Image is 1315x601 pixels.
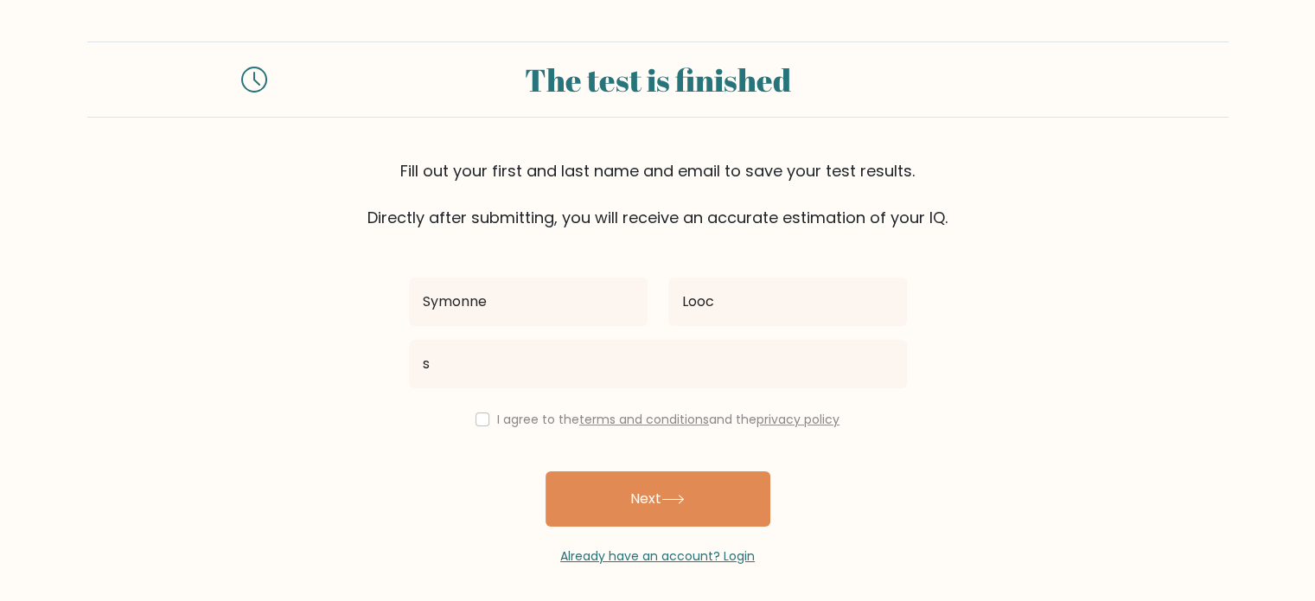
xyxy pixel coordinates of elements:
div: The test is finished [288,56,1028,103]
a: privacy policy [756,411,839,428]
input: Email [409,340,907,388]
a: Already have an account? Login [560,547,755,565]
label: I agree to the and the [497,411,839,428]
input: First name [409,278,648,326]
div: Fill out your first and last name and email to save your test results. Directly after submitting,... [87,159,1229,229]
input: Last name [668,278,907,326]
button: Next [546,471,770,527]
a: terms and conditions [579,411,709,428]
